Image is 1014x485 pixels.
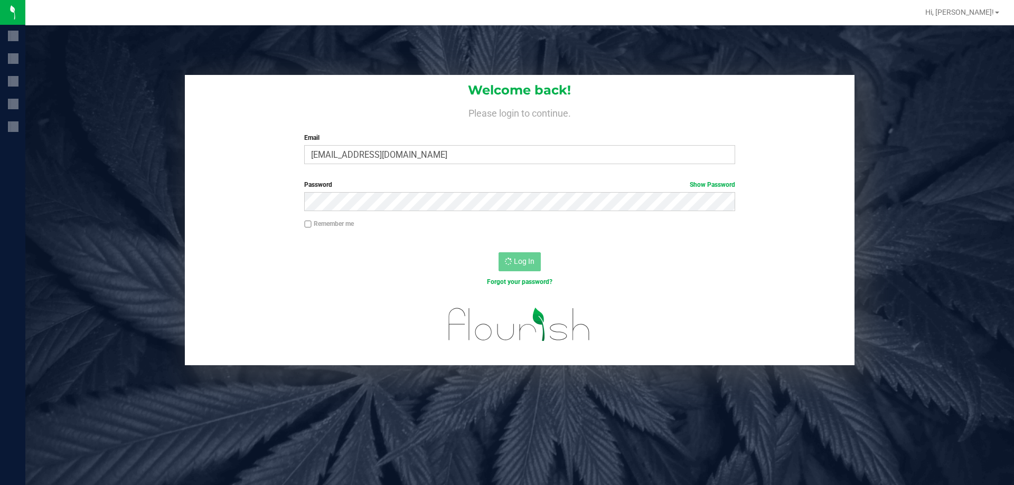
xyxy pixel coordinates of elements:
[487,278,552,286] a: Forgot your password?
[925,8,994,16] span: Hi, [PERSON_NAME]!
[690,181,735,188] a: Show Password
[514,257,534,265] span: Log In
[304,181,332,188] span: Password
[499,252,541,271] button: Log In
[185,83,855,97] h1: Welcome back!
[304,133,735,142] label: Email
[185,106,855,118] h4: Please login to continue.
[304,219,354,229] label: Remember me
[436,298,603,351] img: flourish_logo.svg
[304,221,312,228] input: Remember me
